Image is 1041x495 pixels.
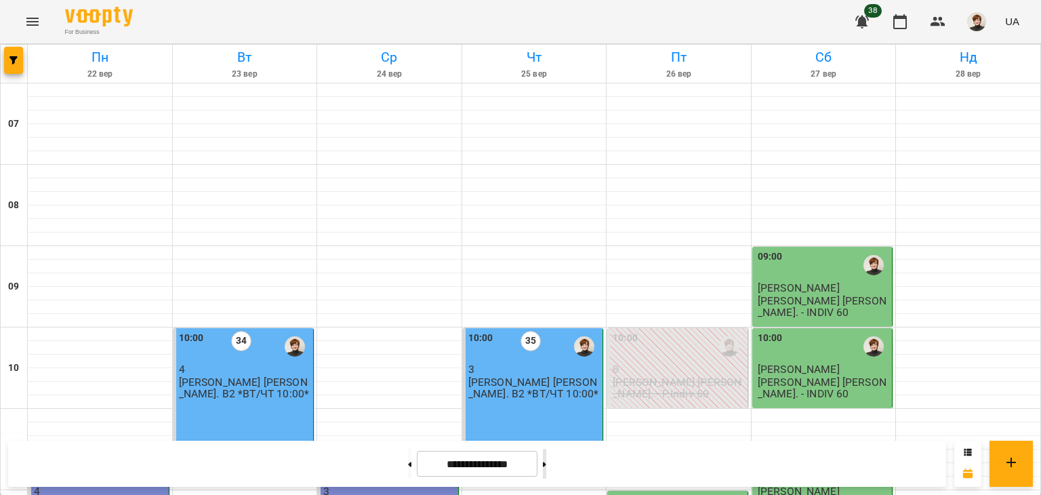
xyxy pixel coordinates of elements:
h6: 10 [8,361,19,376]
h6: 26 вер [609,68,749,81]
h6: 24 вер [319,68,460,81]
h6: Вт [175,47,315,68]
img: Кухно Ірина [574,336,594,357]
label: 10:00 [613,331,638,346]
p: [PERSON_NAME] [PERSON_NAME]. - INDIV 60 [758,376,890,400]
span: [PERSON_NAME] [758,281,840,294]
p: 3 [468,363,600,375]
h6: Нд [898,47,1038,68]
button: Menu [16,5,49,38]
h6: Сб [754,47,894,68]
h6: 25 вер [464,68,605,81]
p: [PERSON_NAME] [PERSON_NAME]. В2 *ВТ/ЧТ 10:00* [468,376,600,400]
label: 10:00 [179,331,204,346]
label: 35 [520,331,541,351]
h6: 22 вер [30,68,170,81]
img: Voopty Logo [65,7,133,26]
p: [PERSON_NAME] [PERSON_NAME]. В2 *ВТ/ЧТ 10:00* [179,376,311,400]
button: UA [1000,9,1025,34]
img: Кухно Ірина [285,336,305,357]
h6: 23 вер [175,68,315,81]
span: For Business [65,28,133,37]
p: [PERSON_NAME] [PERSON_NAME]. - P.Indiv 60 [613,376,745,400]
label: 10:00 [468,331,493,346]
p: 0 [613,363,745,375]
span: [PERSON_NAME] [758,363,840,376]
h6: 09 [8,279,19,294]
h6: 28 вер [898,68,1038,81]
label: 09:00 [758,250,783,264]
label: 34 [231,331,251,351]
img: Кухно Ірина [719,336,739,357]
p: 4 [179,363,311,375]
p: [PERSON_NAME] [PERSON_NAME]. - INDIV 60 [758,295,890,319]
span: 38 [864,4,882,18]
img: Кухно Ірина [863,255,884,275]
h6: 08 [8,198,19,213]
img: Кухно Ірина [863,336,884,357]
img: 630b37527edfe3e1374affafc9221cc6.jpg [967,12,986,31]
h6: Чт [464,47,605,68]
h6: 27 вер [754,68,894,81]
label: 10:00 [758,331,783,346]
h6: Пн [30,47,170,68]
h6: 07 [8,117,19,132]
h6: Пт [609,47,749,68]
h6: Ср [319,47,460,68]
span: UA [1005,14,1019,28]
